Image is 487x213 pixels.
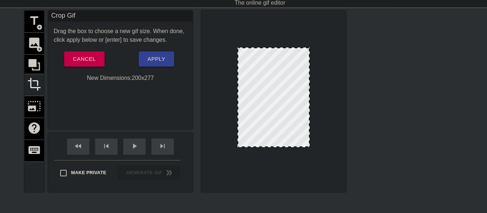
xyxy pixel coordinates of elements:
span: fast_rewind [74,142,83,150]
span: Make Private [71,169,106,176]
span: crop [27,77,41,91]
div: New Dimensions: 200 x 277 [48,74,192,82]
span: skip_previous [102,142,111,150]
div: Crop Gif [48,11,192,22]
span: Cancel [73,54,96,64]
span: Apply [147,54,165,64]
button: Apply [139,51,174,67]
button: Cancel [64,51,104,67]
div: Drag the box to choose a new gif size. When done, click apply below or [enter] to save changes. [48,27,192,44]
span: play_arrow [130,142,139,150]
span: skip_next [158,142,167,150]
